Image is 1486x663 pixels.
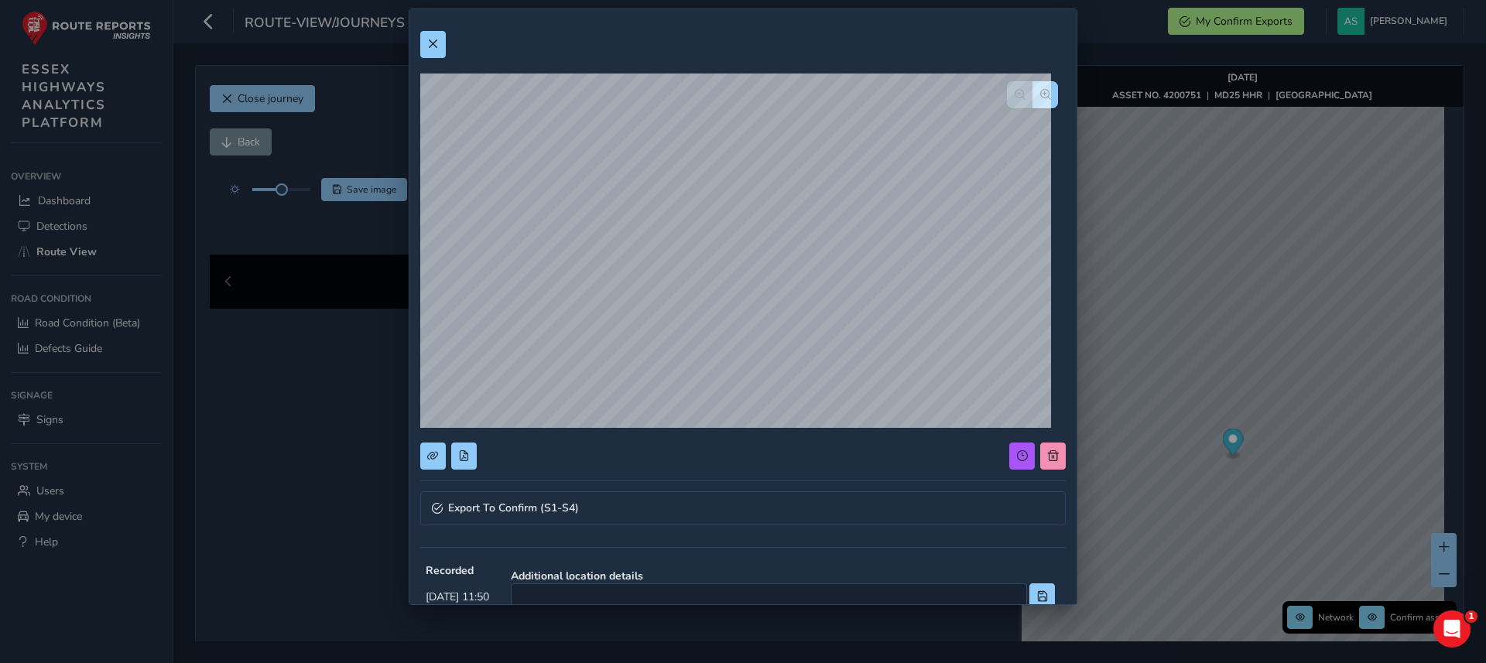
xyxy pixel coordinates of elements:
[426,563,489,578] strong: Recorded
[448,503,579,514] span: Export To Confirm (S1-S4)
[1465,610,1477,623] span: 1
[420,491,1066,525] a: Expand
[511,569,1055,583] strong: Additional location details
[426,590,489,604] span: [DATE] 11:50
[1433,610,1471,648] iframe: Intercom live chat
